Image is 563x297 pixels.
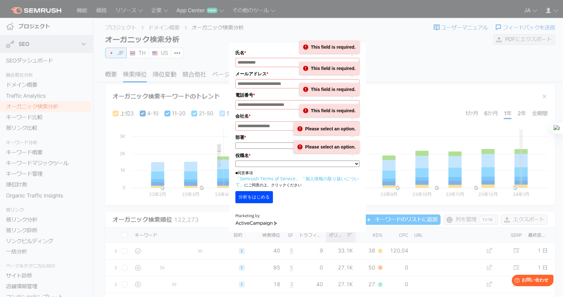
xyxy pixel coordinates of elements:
[299,104,359,117] div: This field is required.
[235,176,359,188] a: 「個人情報の取り扱いについて」
[235,152,359,159] label: 役職名
[235,113,359,120] label: 会社名
[235,70,359,77] label: メールアドレス
[235,170,359,188] p: ■同意事項 にご同意の上、クリックください
[294,141,359,153] div: Please select an option.
[299,41,359,53] div: This field is required.
[235,213,359,219] div: Marketing by
[235,134,359,141] label: 部署
[235,191,273,203] button: 分析をはじめる
[299,62,359,75] div: This field is required.
[294,122,359,135] div: Please select an option.
[235,92,359,99] label: 電話番号
[299,83,359,96] div: This field is required.
[235,176,300,182] a: 「Semrush Terms of Service」
[506,272,556,290] iframe: Help widget launcher
[235,49,359,56] label: 氏名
